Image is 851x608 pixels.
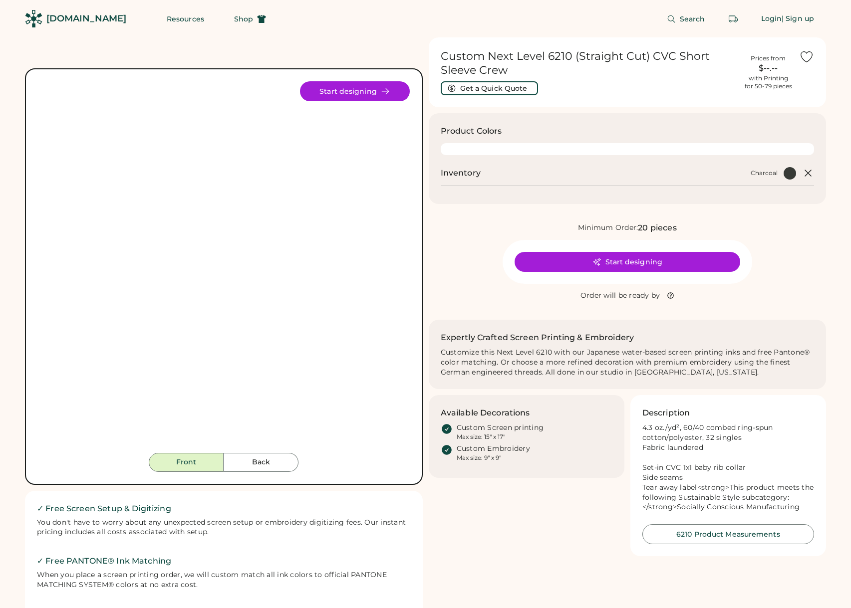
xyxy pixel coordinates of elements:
div: Prices from [751,54,786,62]
div: 6210 Style Image [38,81,410,453]
h2: Expertly Crafted Screen Printing & Embroidery [441,332,634,344]
button: Start designing [515,252,740,272]
h2: ✓ Free PANTONE® Ink Matching [37,555,411,567]
button: Search [655,9,717,29]
h3: Product Colors [441,125,502,137]
div: Max size: 9" x 9" [457,454,501,462]
h2: Inventory [441,167,481,179]
span: Search [680,15,705,22]
button: Get a Quick Quote [441,81,538,95]
div: Custom Embroidery [457,444,530,454]
button: 6210 Product Measurements [642,524,814,544]
div: Charcoal [751,169,778,177]
div: Custom Screen printing [457,423,544,433]
h2: ✓ Free Screen Setup & Digitizing [37,503,411,515]
button: Back [224,453,298,472]
div: $--.-- [743,62,793,74]
img: Rendered Logo - Screens [25,10,42,27]
button: Retrieve an order [723,9,743,29]
button: Start designing [300,81,410,101]
div: [DOMAIN_NAME] [46,12,126,25]
div: 4.3 oz./yd², 60/40 combed ring-spun cotton/polyester, 32 singles Fabric laundered Set-in CVC 1x1 ... [642,423,814,512]
div: Max size: 15" x 17" [457,433,505,441]
button: Front [149,453,224,472]
div: 20 pieces [638,222,676,234]
div: Customize this Next Level 6210 with our Japanese water-based screen printing inks and free Panton... [441,348,815,378]
h3: Description [642,407,690,419]
div: | Sign up [782,14,814,24]
span: Shop [234,15,253,22]
button: Shop [222,9,278,29]
div: Login [761,14,782,24]
div: Order will be ready by [580,291,660,301]
div: Minimum Order: [578,223,638,233]
h1: Custom Next Level 6210 (Straight Cut) CVC Short Sleeve Crew [441,49,738,77]
img: 6210 - Charcoal Front Image [38,81,410,453]
div: with Printing for 50-79 pieces [745,74,792,90]
h3: Available Decorations [441,407,530,419]
div: You don't have to worry about any unexpected screen setup or embroidery digitizing fees. Our inst... [37,518,411,538]
div: When you place a screen printing order, we will custom match all ink colors to official PANTONE M... [37,570,411,590]
button: Resources [155,9,216,29]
